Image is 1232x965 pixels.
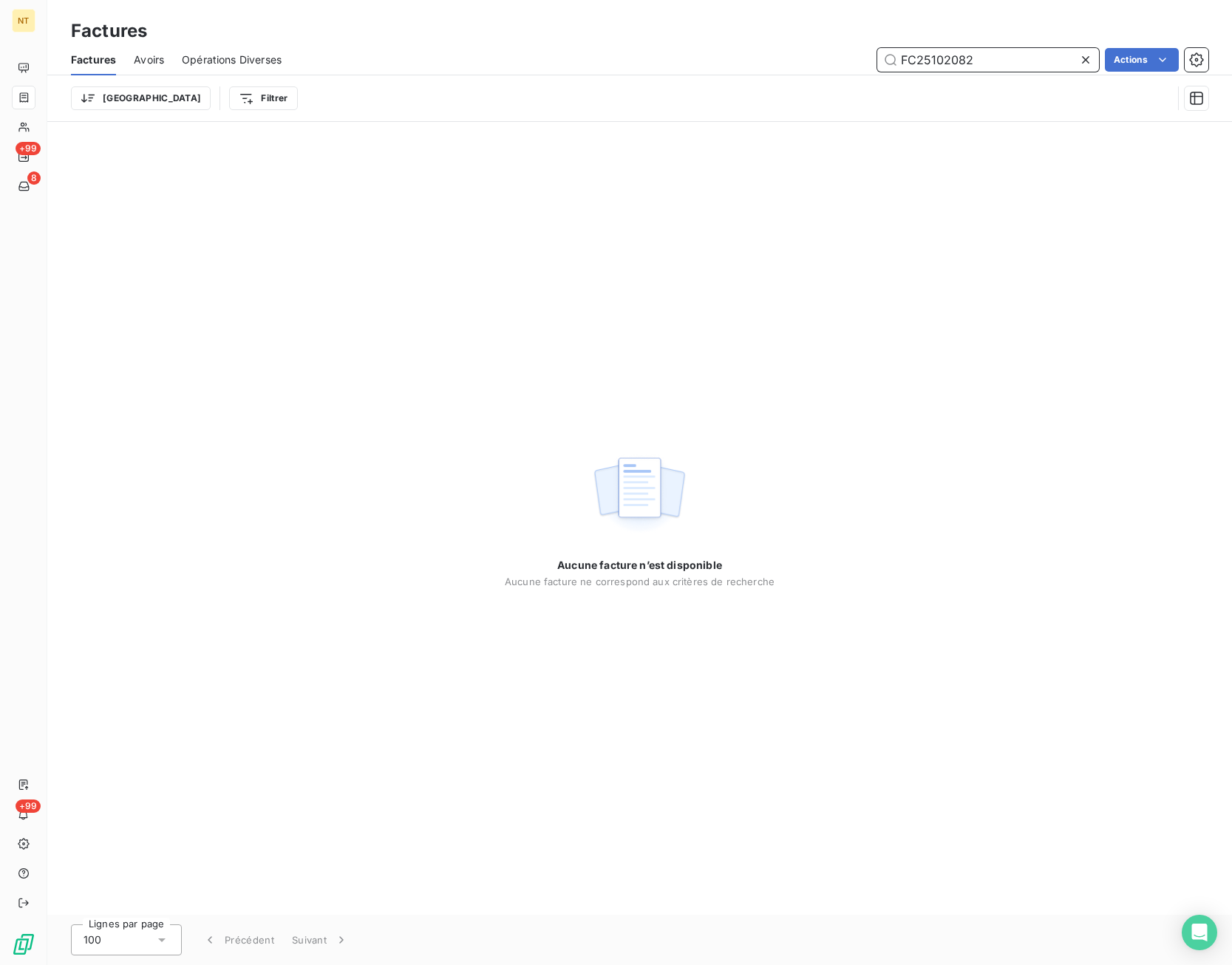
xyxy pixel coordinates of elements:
[134,52,164,67] span: Avoirs
[229,86,297,110] button: Filtrer
[1182,915,1217,950] div: Open Intercom Messenger
[592,449,687,541] img: empty state
[877,48,1099,72] input: Rechercher
[16,142,41,155] span: +99
[557,558,722,573] span: Aucune facture n’est disponible
[1105,48,1179,72] button: Actions
[12,9,35,33] div: NT
[12,932,35,956] img: Logo LeanPay
[505,576,775,587] span: Aucune facture ne correspond aux critères de recherche
[283,924,358,955] button: Suivant
[16,799,41,813] span: +99
[182,52,282,67] span: Opérations Diverses
[71,86,211,110] button: [GEOGRAPHIC_DATA]
[71,18,147,44] h3: Factures
[194,924,283,955] button: Précédent
[27,171,41,185] span: 8
[71,52,116,67] span: Factures
[84,932,101,947] span: 100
